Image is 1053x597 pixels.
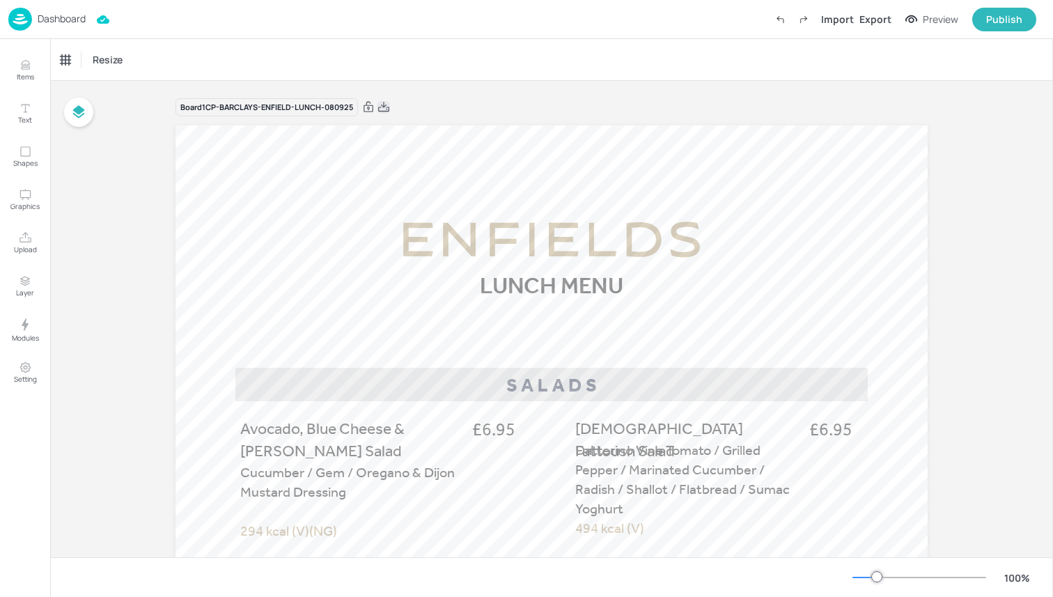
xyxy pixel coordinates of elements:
span: Avocado, Blue Cheese & [PERSON_NAME] Salad [240,419,405,460]
label: Redo (Ctrl + Y) [792,8,816,31]
div: Preview [923,12,958,27]
span: [DEMOGRAPHIC_DATA] Fattoush Salad [575,419,743,460]
span: £6.95 [809,418,852,442]
span: Coppa & Grilled Peach Salad [238,553,428,572]
label: Undo (Ctrl + Z) [768,8,792,31]
div: Import [821,12,854,26]
span: £6.95 [472,418,515,442]
button: Preview [897,9,967,30]
span: Cucumber / Gem / Oregano & Dijon Mustard Dressing [240,464,455,500]
span: 294 kcal (V)(NG) [240,522,337,539]
div: 100 % [1000,571,1033,585]
span: £6.95 [809,552,852,576]
span: Resize [90,52,125,67]
span: 494 kcal (V) [575,520,644,536]
div: Export [859,12,891,26]
div: Publish [986,12,1022,27]
div: Board 1CP-BARCLAYS-ENFIELD-LUNCH-080925 [175,98,358,117]
span: £6.95 [472,552,515,576]
img: logo-86c26b7e.jpg [8,8,32,31]
button: Publish [972,8,1036,31]
p: Dashboard [38,14,86,24]
span: Datterino Vine Tomato / Grilled Pepper / Marinated Cucumber / Radish / Shallot / Flatbread / Suma... [575,442,790,517]
span: Burrata Salad [575,553,666,572]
